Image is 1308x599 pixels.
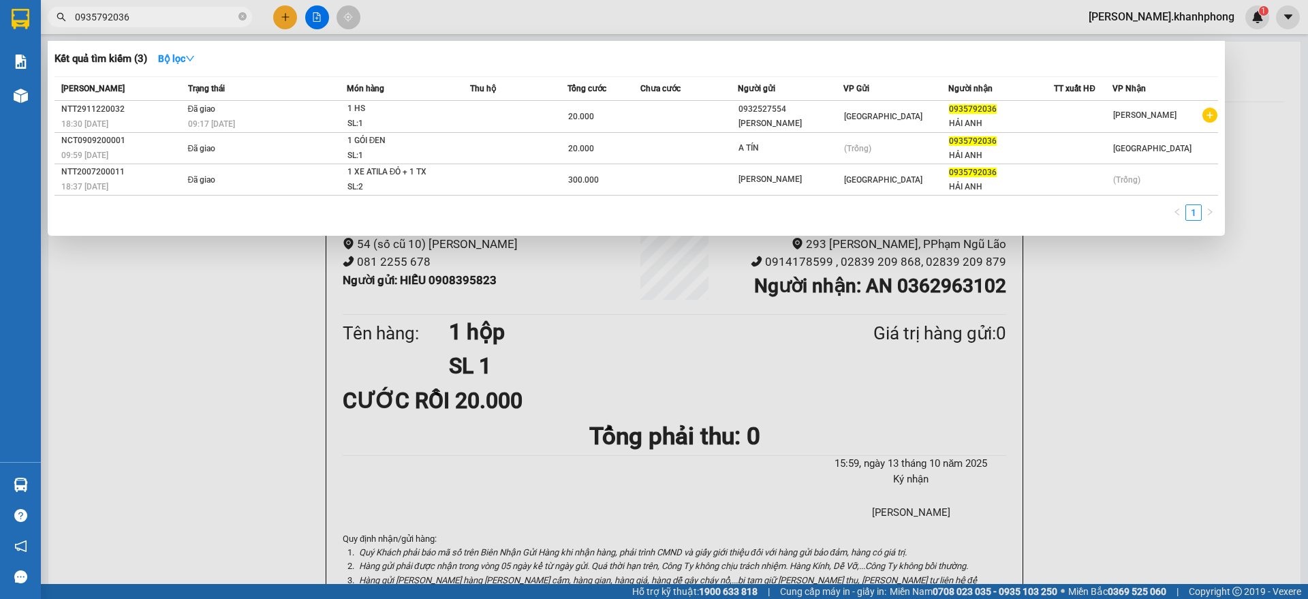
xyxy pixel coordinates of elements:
[844,175,922,185] span: [GEOGRAPHIC_DATA]
[54,52,147,66] h3: Kết quả tìm kiếm ( 3 )
[347,84,384,93] span: Món hàng
[14,55,28,69] img: solution-icon
[568,112,594,121] span: 20.000
[61,165,184,179] div: NTT2007200011
[1173,208,1181,216] span: left
[738,102,843,117] div: 0932527554
[948,84,993,93] span: Người nhận
[470,84,496,93] span: Thu hộ
[347,102,450,117] div: 1 HS
[188,119,235,129] span: 09:17 [DATE]
[1202,204,1218,221] li: Next Page
[188,84,225,93] span: Trạng thái
[347,134,450,149] div: 1 GÓI ĐEN
[347,117,450,132] div: SL: 1
[14,478,28,492] img: warehouse-icon
[347,165,450,180] div: 1 XE ATILA ĐỎ + 1 TX
[61,102,184,117] div: NTT2911220032
[1169,204,1185,221] button: left
[17,17,85,85] img: logo.jpg
[185,54,195,63] span: down
[238,11,247,24] span: close-circle
[14,570,27,583] span: message
[61,84,125,93] span: [PERSON_NAME]
[14,509,27,522] span: question-circle
[1202,204,1218,221] button: right
[347,149,450,164] div: SL: 1
[1054,84,1095,93] span: TT xuất HĐ
[88,20,131,108] b: BIÊN NHẬN GỬI HÀNG
[75,10,236,25] input: Tìm tên, số ĐT hoặc mã đơn
[158,53,195,64] strong: Bộ lọc
[1206,208,1214,216] span: right
[61,182,108,191] span: 18:37 [DATE]
[1185,204,1202,221] li: 1
[1169,204,1185,221] li: Previous Page
[1113,175,1140,185] span: (Trống)
[567,84,606,93] span: Tổng cước
[114,65,187,82] li: (c) 2017
[640,84,681,93] span: Chưa cước
[738,84,775,93] span: Người gửi
[188,144,216,153] span: Đã giao
[568,144,594,153] span: 20.000
[61,119,108,129] span: 18:30 [DATE]
[738,141,843,155] div: A TÍN
[949,180,1053,194] div: HẢI ANH
[12,9,29,29] img: logo-vxr
[14,89,28,103] img: warehouse-icon
[347,180,450,195] div: SL: 2
[238,12,247,20] span: close-circle
[14,540,27,553] span: notification
[1112,84,1146,93] span: VP Nhận
[738,117,843,131] div: [PERSON_NAME]
[949,168,997,177] span: 0935792036
[188,104,216,114] span: Đã giao
[844,112,922,121] span: [GEOGRAPHIC_DATA]
[17,88,77,152] b: [PERSON_NAME]
[188,175,216,185] span: Đã giao
[1202,108,1217,123] span: plus-circle
[844,144,871,153] span: (Trống)
[61,134,184,148] div: NCT0909200001
[1113,144,1192,153] span: [GEOGRAPHIC_DATA]
[949,117,1053,131] div: HẢI ANH
[1113,110,1177,120] span: [PERSON_NAME]
[61,151,108,160] span: 09:59 [DATE]
[568,175,599,185] span: 300.000
[949,149,1053,163] div: HẢI ANH
[148,17,181,50] img: logo.jpg
[949,104,997,114] span: 0935792036
[738,172,843,187] div: [PERSON_NAME]
[114,52,187,63] b: [DOMAIN_NAME]
[949,136,997,146] span: 0935792036
[1186,205,1201,220] a: 1
[147,48,206,70] button: Bộ lọcdown
[843,84,869,93] span: VP Gửi
[57,12,66,22] span: search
